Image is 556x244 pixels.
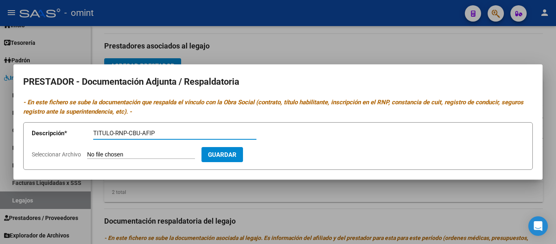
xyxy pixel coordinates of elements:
i: - En este fichero se sube la documentación que respalda el vínculo con la Obra Social (contrato, ... [23,99,523,115]
span: Guardar [208,151,236,158]
p: Descripción [32,129,93,138]
button: Guardar [201,147,243,162]
div: Open Intercom Messenger [528,216,548,236]
h2: PRESTADOR - Documentación Adjunta / Respaldatoria [23,74,533,90]
span: Seleccionar Archivo [32,151,81,158]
